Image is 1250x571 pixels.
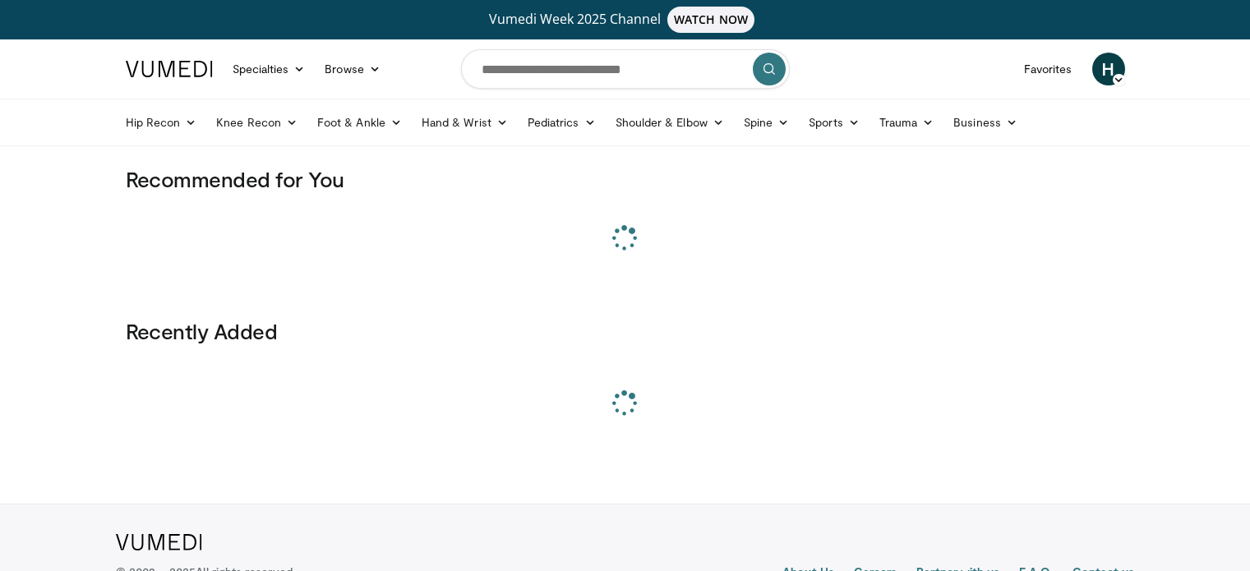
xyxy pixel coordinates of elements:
a: Knee Recon [206,106,307,139]
a: Specialties [223,53,316,85]
a: Business [943,106,1027,139]
a: Spine [734,106,799,139]
h3: Recently Added [126,318,1125,344]
a: Sports [799,106,869,139]
a: Favorites [1014,53,1082,85]
a: Pediatrics [518,106,606,139]
img: VuMedi Logo [116,534,202,550]
a: Shoulder & Elbow [606,106,734,139]
a: H [1092,53,1125,85]
input: Search topics, interventions [461,49,790,89]
img: VuMedi Logo [126,61,213,77]
a: Hip Recon [116,106,207,139]
a: Browse [315,53,390,85]
a: Vumedi Week 2025 ChannelWATCH NOW [128,7,1123,33]
h3: Recommended for You [126,166,1125,192]
a: Hand & Wrist [412,106,518,139]
span: WATCH NOW [667,7,754,33]
a: Foot & Ankle [307,106,412,139]
a: Trauma [869,106,944,139]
